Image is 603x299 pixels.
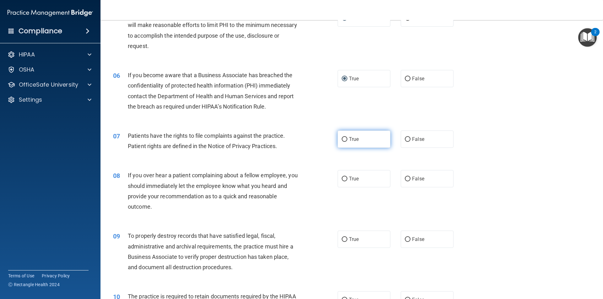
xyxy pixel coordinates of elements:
span: If you over hear a patient complaining about a fellow employee, you should immediately let the em... [128,172,298,210]
input: True [342,77,347,81]
input: False [405,137,410,142]
a: Terms of Use [8,273,34,279]
span: False [412,236,424,242]
input: False [405,237,410,242]
a: HIPAA [8,51,91,58]
span: Ⓒ Rectangle Health 2024 [8,281,60,288]
input: True [342,137,347,142]
span: False [412,136,424,142]
p: OSHA [19,66,35,73]
a: OSHA [8,66,91,73]
input: False [405,177,410,181]
span: True [349,76,359,82]
span: True [349,236,359,242]
span: 07 [113,132,120,140]
input: False [405,77,410,81]
span: 06 [113,72,120,79]
button: Open Resource Center, 2 new notifications [578,28,597,47]
span: False [412,176,424,182]
a: Settings [8,96,91,104]
input: True [342,177,347,181]
div: 2 [594,32,596,40]
input: True [342,237,347,242]
span: True [349,176,359,182]
a: Privacy Policy [42,273,70,279]
a: OfficeSafe University [8,81,91,88]
span: False [412,76,424,82]
span: The Minimum Necessary Rule means that when disclosing PHI, you will make reasonable efforts to li... [128,11,298,49]
span: 08 [113,172,120,179]
p: Settings [19,96,42,104]
span: 09 [113,232,120,240]
h4: Compliance [19,27,62,35]
iframe: Drift Widget Chat Controller [494,254,595,280]
span: True [349,136,359,142]
span: Patients have the rights to file complaints against the practice. Patient rights are defined in t... [128,132,285,149]
span: If you become aware that a Business Associate has breached the confidentiality of protected healt... [128,72,294,110]
span: To properly destroy records that have satisfied legal, fiscal, administrative and archival requir... [128,232,293,270]
img: PMB logo [8,7,93,19]
p: OfficeSafe University [19,81,78,88]
p: HIPAA [19,51,35,58]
